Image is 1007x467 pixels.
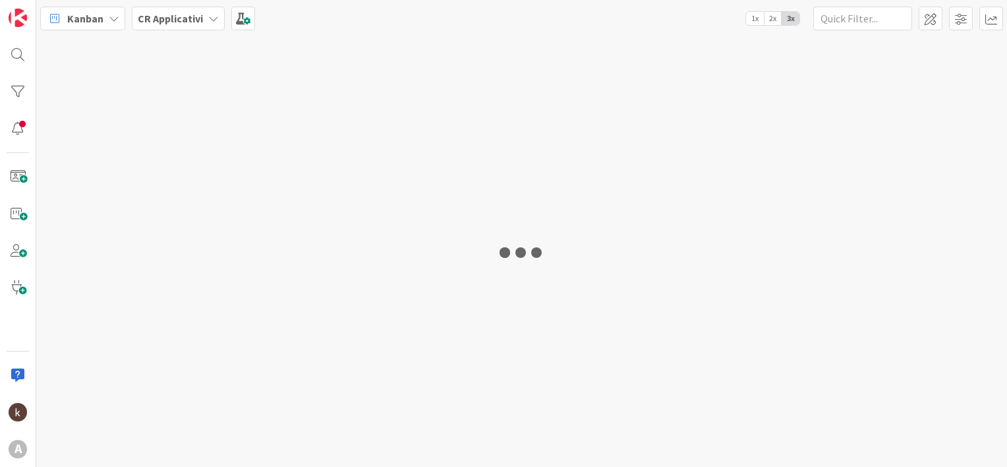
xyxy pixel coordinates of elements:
[782,12,799,25] span: 3x
[9,440,27,458] div: A
[813,7,912,30] input: Quick Filter...
[9,9,27,27] img: Visit kanbanzone.com
[764,12,782,25] span: 2x
[67,11,103,26] span: Kanban
[138,12,203,25] b: CR Applicativi
[746,12,764,25] span: 1x
[9,403,27,421] img: kh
